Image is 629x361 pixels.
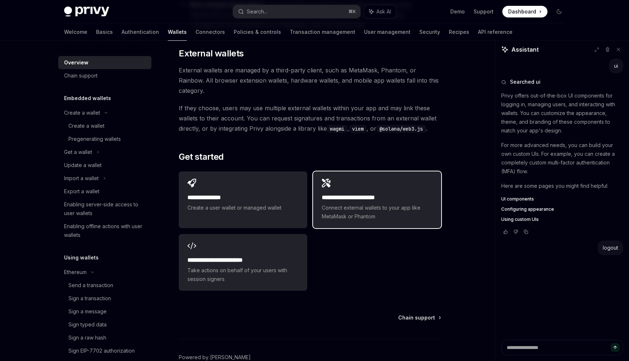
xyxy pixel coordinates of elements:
[349,125,367,133] code: viem
[64,174,99,183] div: Import a wallet
[96,23,113,41] a: Basics
[64,148,92,156] div: Get a wallet
[64,268,87,277] div: Ethereum
[58,159,151,172] a: Update a wallet
[179,151,223,163] span: Get started
[501,196,534,202] span: UI components
[58,185,151,198] a: Export a wallet
[501,217,539,222] span: Using custom UIs
[508,8,536,15] span: Dashboard
[58,331,151,344] a: Sign a raw hash
[64,71,98,80] div: Chain support
[449,23,469,41] a: Recipes
[501,91,623,135] p: Privy offers out-of-the-box UI components for logging in, managing users, and interacting with wa...
[68,307,107,316] div: Sign a message
[58,292,151,305] a: Sign a transaction
[398,314,435,321] span: Chain support
[614,62,618,70] div: ui
[478,23,513,41] a: API reference
[450,8,465,15] a: Demo
[64,7,109,17] img: dark logo
[64,108,100,117] div: Create a wallet
[58,318,151,331] a: Sign typed data
[322,203,432,221] span: Connect external wallets to your app like MetaMask or Phantom
[58,69,151,82] a: Chain support
[68,281,113,290] div: Send a transaction
[419,23,440,41] a: Security
[68,333,106,342] div: Sign a raw hash
[64,94,111,103] h5: Embedded wallets
[168,23,187,41] a: Wallets
[58,56,151,69] a: Overview
[501,78,623,86] button: Searched ui
[68,294,111,303] div: Sign a transaction
[64,222,147,239] div: Enabling offline actions with user wallets
[376,8,391,15] span: Ask AI
[553,6,565,17] button: Toggle dark mode
[376,125,426,133] code: @solana/web3.js
[510,78,541,86] span: Searched ui
[68,122,104,130] div: Create a wallet
[122,23,159,41] a: Authentication
[64,58,88,67] div: Overview
[68,346,135,355] div: Sign EIP-7702 authorization
[58,220,151,242] a: Enabling offline actions with user wallets
[179,65,441,96] span: External wallets are managed by a third-party client, such as MetaMask, Phantom, or Rainbow. All ...
[234,23,281,41] a: Policies & controls
[195,23,225,41] a: Connectors
[58,344,151,357] a: Sign EIP-7702 authorization
[290,23,355,41] a: Transaction management
[58,119,151,132] a: Create a wallet
[398,314,440,321] a: Chain support
[511,45,539,54] span: Assistant
[501,182,623,190] p: Here are some pages you might find helpful:
[58,305,151,318] a: Sign a message
[64,200,147,218] div: Enabling server-side access to user wallets
[179,48,244,59] span: External wallets
[348,9,356,15] span: ⌘ K
[58,132,151,146] a: Pregenerating wallets
[58,198,151,220] a: Enabling server-side access to user wallets
[502,6,547,17] a: Dashboard
[247,7,267,16] div: Search...
[501,196,623,202] a: UI components
[364,5,396,18] button: Ask AI
[474,8,494,15] a: Support
[179,103,441,134] span: If they choose, users may use multiple external wallets within your app and may link these wallet...
[187,203,298,212] span: Create a user wallet or managed wallet
[501,206,554,212] span: Configuring appearance
[233,5,360,18] button: Search...⌘K
[68,135,121,143] div: Pregenerating wallets
[501,141,623,176] p: For more advanced needs, you can build your own custom UIs. For example, you can create a complet...
[364,23,411,41] a: User management
[611,343,620,352] button: Send message
[603,244,618,251] div: logout
[179,354,251,361] a: Powered by [PERSON_NAME]
[187,266,298,283] span: Take actions on behalf of your users with session signers
[58,279,151,292] a: Send a transaction
[501,217,623,222] a: Using custom UIs
[68,320,107,329] div: Sign typed data
[501,206,623,212] a: Configuring appearance
[64,23,87,41] a: Welcome
[64,187,99,196] div: Export a wallet
[64,253,99,262] h5: Using wallets
[64,161,102,170] div: Update a wallet
[327,125,347,133] code: wagmi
